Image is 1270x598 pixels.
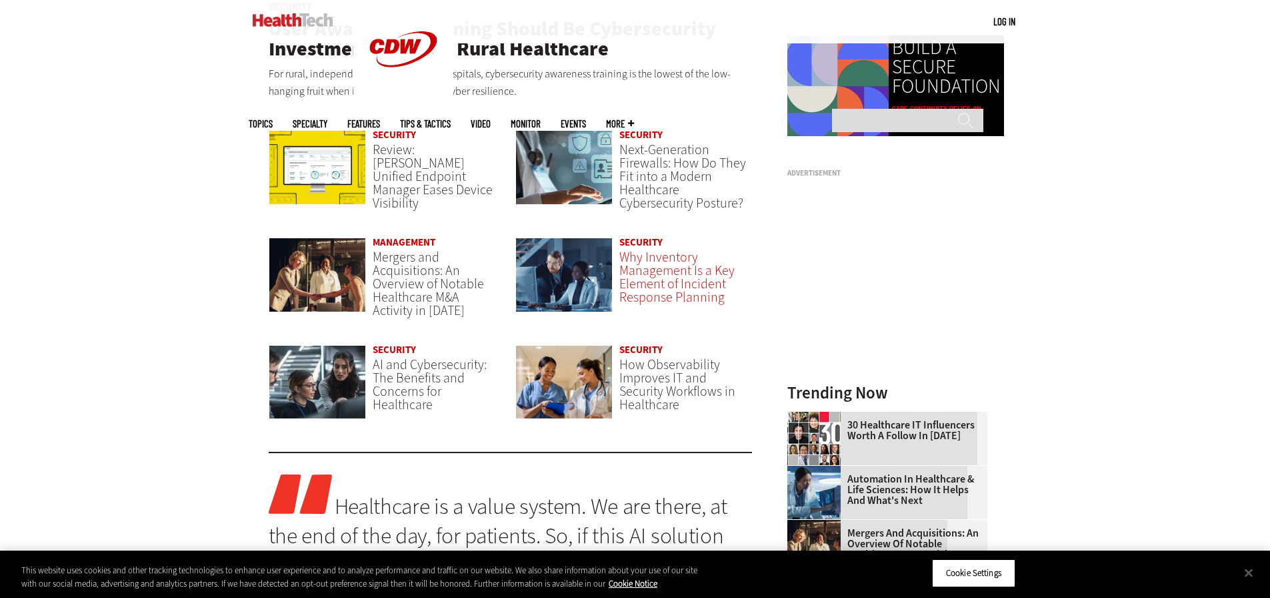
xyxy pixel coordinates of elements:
a: Next-Generation Firewalls: How Do They Fit into a Modern Healthcare Cybersecurity Posture? [619,141,746,212]
button: Cookie Settings [932,559,1015,587]
a: AI and Cybersecurity: The Benefits and Concerns for Healthcare [373,356,487,414]
a: Video [471,119,491,129]
a: Mergers and Acquisitions: An Overview of Notable Healthcare M&A Activity in [DATE] [373,248,484,320]
a: cybersecurity team members talk in front of monitors [269,345,367,432]
iframe: advertisement [787,182,987,349]
a: collage of influencers [787,412,847,422]
a: Management [373,236,435,249]
img: medical researchers looks at images on a monitor in a lab [787,466,841,519]
a: medical researchers looks at images on a monitor in a lab [787,466,847,477]
a: How Observability Improves IT and Security Workflows in Healthcare [619,356,735,414]
a: Doctor using secure tablet [515,130,613,218]
span: More [606,119,634,129]
img: IT team confers over monitor [515,238,613,312]
a: Nurse and doctor coordinating [515,345,613,432]
a: Features [347,119,380,129]
h3: Trending Now [787,384,987,401]
a: Review: [PERSON_NAME] Unified Endpoint Manager Eases Device Visibility [373,141,493,212]
a: business leaders shake hands in conference room [269,238,367,325]
span: Specialty [293,119,327,129]
img: collage of influencers [787,412,841,465]
a: MonITor [511,119,541,129]
h3: Advertisement [787,170,987,177]
a: 30 Healthcare IT Influencers Worth a Follow in [DATE] [787,420,979,441]
a: Log in [993,15,1015,27]
img: cybersecurity team members talk in front of monitors [269,345,367,420]
a: CDW [353,88,453,102]
a: More information about your privacy [609,578,657,589]
a: Ivanti Unified Endpoint Manager [269,130,367,218]
img: Nurse and doctor coordinating [515,345,613,420]
a: Security [619,236,663,249]
a: Automation in Healthcare & Life Sciences: How It Helps and What's Next [787,474,979,506]
span: Topics [249,119,273,129]
div: User menu [993,15,1015,29]
a: IT team confers over monitor [515,238,613,325]
img: business leaders shake hands in conference room [269,238,367,312]
a: business leaders shake hands in conference room [787,520,847,531]
div: This website uses cookies and other tracking technologies to enhance user experience and to analy... [21,564,699,590]
img: Home [253,13,333,27]
a: Security [619,343,663,356]
a: Mergers and Acquisitions: An Overview of Notable Healthcare M&A Activity in [DATE] [787,528,979,571]
a: Why Inventory Management Is a Key Element of Incident Response Planning [619,248,735,306]
a: Security [373,343,416,356]
button: Close [1234,558,1263,587]
a: Tips & Tactics [400,119,451,129]
img: business leaders shake hands in conference room [787,520,841,573]
img: Doctor using secure tablet [515,130,613,205]
a: Events [561,119,586,129]
img: Ivanti Unified Endpoint Manager [269,130,367,205]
